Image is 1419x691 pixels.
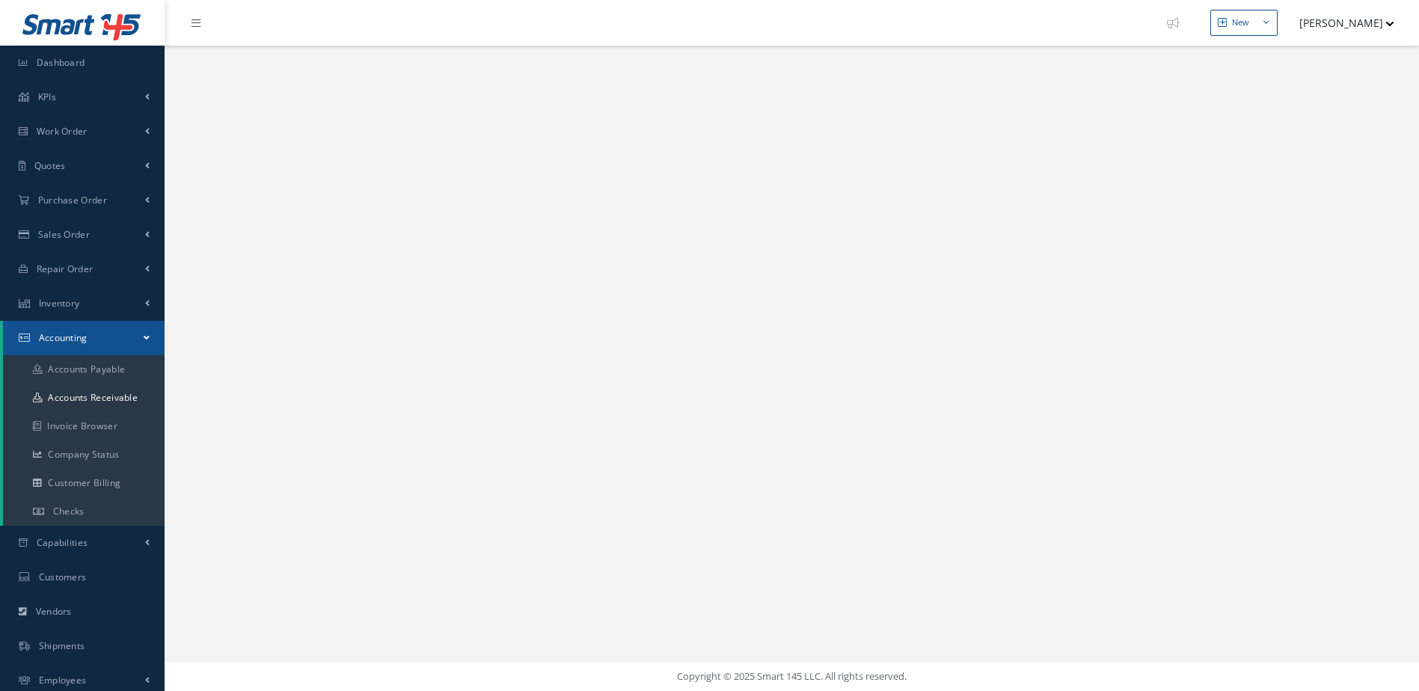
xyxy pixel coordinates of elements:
[3,440,165,469] a: Company Status
[1210,10,1278,36] button: New
[39,331,88,344] span: Accounting
[3,469,165,497] a: Customer Billing
[180,669,1404,684] div: Copyright © 2025 Smart 145 LLC. All rights reserved.
[39,571,87,583] span: Customers
[39,674,87,687] span: Employees
[39,297,80,310] span: Inventory
[36,605,72,618] span: Vendors
[38,194,107,206] span: Purchase Order
[3,355,165,384] a: Accounts Payable
[38,228,90,241] span: Sales Order
[39,639,85,652] span: Shipments
[3,497,165,526] a: Checks
[38,90,56,103] span: KPIs
[3,321,165,355] a: Accounting
[53,505,85,518] span: Checks
[3,412,165,440] a: Invoice Browser
[3,384,165,412] a: Accounts Receivable
[1285,8,1394,37] button: [PERSON_NAME]
[37,125,88,138] span: Work Order
[34,159,66,172] span: Quotes
[1232,16,1249,29] div: New
[37,262,94,275] span: Repair Order
[37,536,88,549] span: Capabilities
[37,56,85,69] span: Dashboard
